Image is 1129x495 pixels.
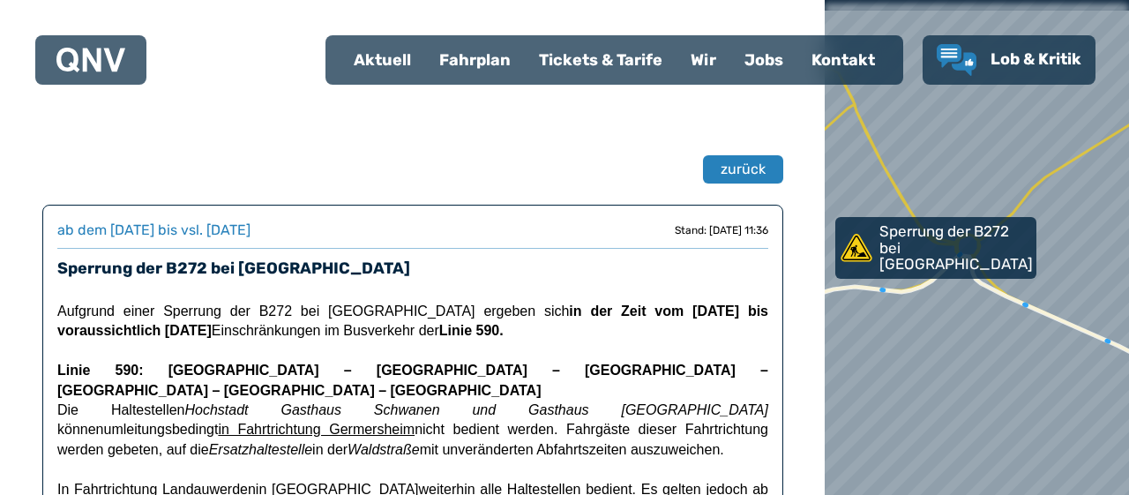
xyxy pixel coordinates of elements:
span: können [57,422,104,437]
button: zurück [703,155,783,184]
strong: Linie 590. [439,323,504,338]
em: Ersatzhaltestelle [209,442,312,457]
a: Jobs [730,37,797,83]
h3: Sperrung der B272 bei [GEOGRAPHIC_DATA] [57,256,768,281]
div: Sperrung der B272 bei [GEOGRAPHIC_DATA] [835,217,1029,279]
a: Kontakt [797,37,889,83]
p: Sperrung der B272 bei [GEOGRAPHIC_DATA] [879,223,1033,273]
a: Fahrplan [425,37,525,83]
a: Lob & Kritik [937,44,1081,76]
a: Tickets & Tarife [525,37,677,83]
span: zurück [721,159,766,180]
a: Aktuell [340,37,425,83]
span: Lob & Kritik [991,49,1081,69]
em: Waldstraße [348,442,420,457]
a: Sperrung der B272 bei [GEOGRAPHIC_DATA] [835,217,1036,279]
img: QNV Logo [56,48,125,72]
em: Hochstadt Gasthaus Schwanen und Gasthaus [GEOGRAPHIC_DATA] [185,402,768,417]
span: Linie 590: [GEOGRAPHIC_DATA] – [GEOGRAPHIC_DATA] – [GEOGRAPHIC_DATA] – [GEOGRAPHIC_DATA] – [GEOGR... [57,363,768,397]
a: QNV Logo [56,42,125,78]
a: Wir [677,37,730,83]
span: Die Haltestellen umleitungsbedingt nicht bedient werden. Fahrgäste dieser Fahrtrichtung werden ge... [57,402,768,457]
div: ab dem [DATE] bis vsl. [DATE] [57,220,250,241]
span: Aufgrund einer Sperrung der B272 bei [GEOGRAPHIC_DATA] ergeben sich Einschränkungen im Busverkehr... [57,304,768,338]
div: Stand: [DATE] 11:36 [675,223,768,237]
u: in Fahrtrichtung Germersheim [218,422,415,437]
